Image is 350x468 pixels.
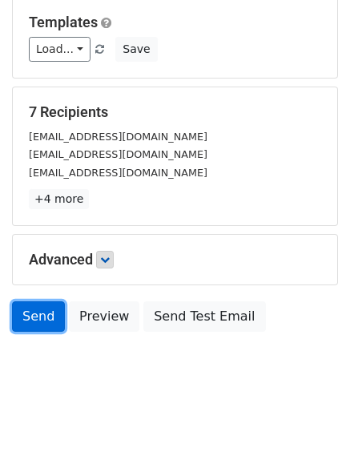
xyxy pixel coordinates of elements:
[69,301,139,332] a: Preview
[29,251,321,268] h5: Advanced
[29,167,207,179] small: [EMAIL_ADDRESS][DOMAIN_NAME]
[29,37,91,62] a: Load...
[270,391,350,468] iframe: Chat Widget
[29,131,207,143] small: [EMAIL_ADDRESS][DOMAIN_NAME]
[143,301,265,332] a: Send Test Email
[12,301,65,332] a: Send
[29,189,89,209] a: +4 more
[29,14,98,30] a: Templates
[115,37,157,62] button: Save
[29,103,321,121] h5: 7 Recipients
[29,148,207,160] small: [EMAIL_ADDRESS][DOMAIN_NAME]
